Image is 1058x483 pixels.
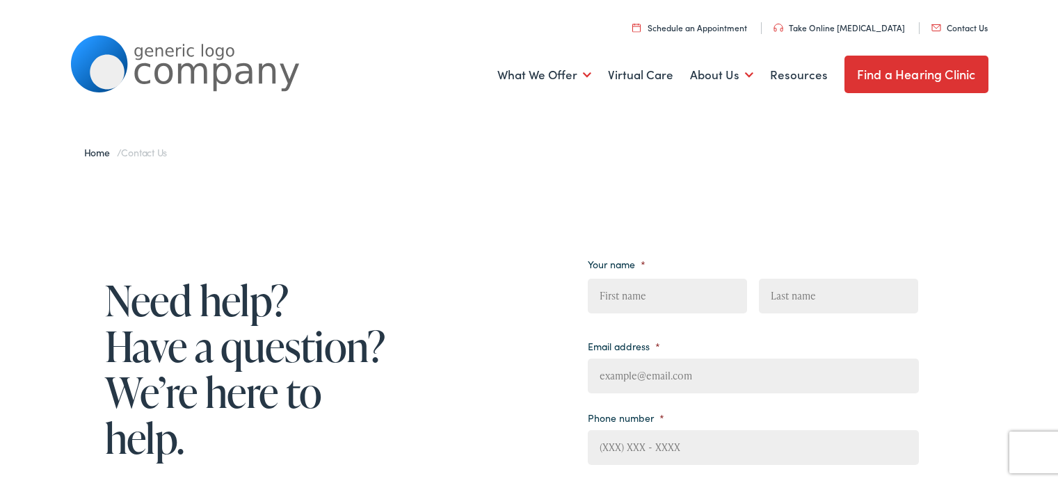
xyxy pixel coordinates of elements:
a: What We Offer [497,49,591,101]
input: First name [588,279,747,313]
a: Schedule an Appointment [632,22,747,33]
label: Your name [588,258,646,270]
a: Home [84,145,117,159]
img: utility icon [774,24,783,32]
input: (XXX) XXX - XXXX [588,430,919,465]
a: Virtual Care [608,49,673,101]
img: utility icon [632,23,641,32]
a: About Us [690,49,753,101]
a: Contact Us [931,22,988,33]
a: Find a Hearing Clinic [844,56,988,93]
span: / [84,145,168,159]
span: Contact Us [121,145,167,159]
input: example@email.com [588,359,919,393]
img: utility icon [931,24,941,31]
a: Resources [770,49,828,101]
a: Take Online [MEDICAL_DATA] [774,22,905,33]
input: Last name [759,279,918,313]
h1: Need help? Have a question? We’re here to help. [105,277,390,461]
label: Phone number [588,411,664,424]
label: Email address [588,340,660,352]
